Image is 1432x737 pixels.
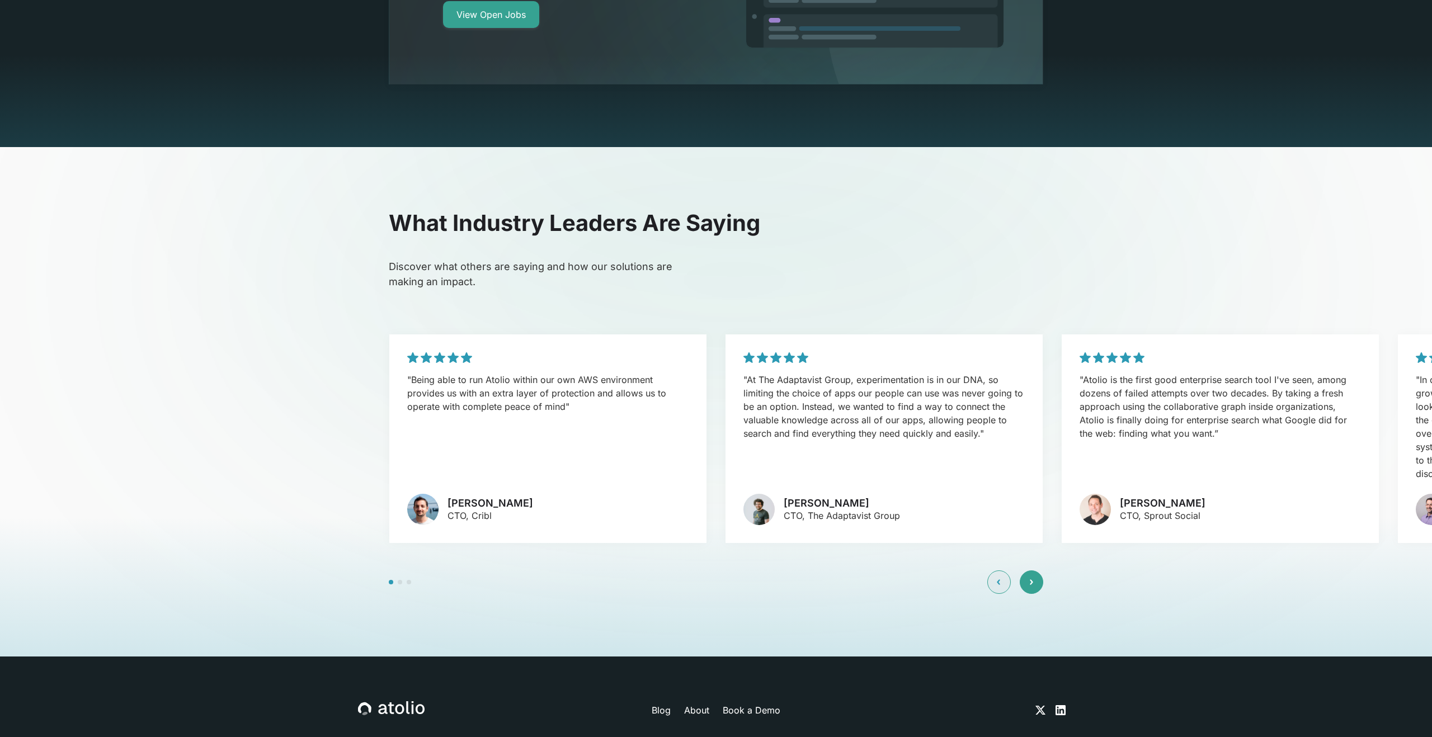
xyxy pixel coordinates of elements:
p: CTO, The Adaptavist Group [784,509,900,522]
img: avatar [407,494,439,525]
p: Discover what others are saying and how our solutions are making an impact. [389,259,688,289]
p: CTO, Sprout Social [1120,509,1205,522]
p: "Being able to run Atolio within our own AWS environment provides us with an extra layer of prote... [407,373,689,413]
a: About [684,703,709,717]
img: avatar [743,494,775,525]
h3: [PERSON_NAME] [447,497,533,509]
p: "At The Adaptavist Group, experimentation is in our DNA, so limiting the choice of apps our peopl... [743,373,1025,440]
a: View Open Jobs [443,1,539,28]
h2: What Industry Leaders Are Saying [389,210,1043,237]
img: avatar [1080,494,1111,525]
p: "Atolio is the first good enterprise search tool I've seen, among dozens of failed attempts over ... [1080,373,1361,440]
h3: [PERSON_NAME] [1120,497,1205,509]
p: CTO, Cribl [447,509,533,522]
a: Blog [652,703,671,717]
iframe: Chat Widget [1376,683,1432,737]
h3: [PERSON_NAME] [784,497,900,509]
a: Book a Demo [723,703,780,717]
